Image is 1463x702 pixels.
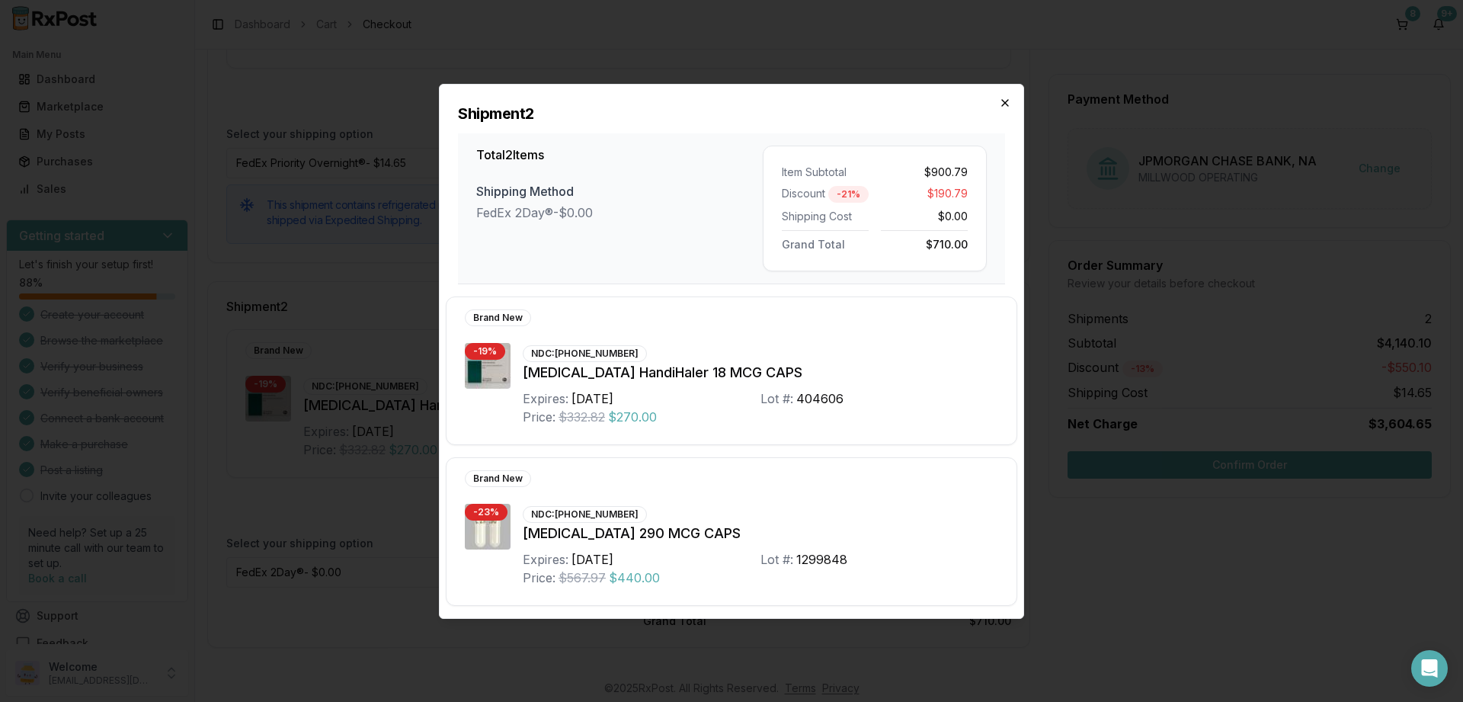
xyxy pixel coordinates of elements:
[523,345,647,362] div: NDC: [PHONE_NUMBER]
[559,569,606,587] span: $567.97
[458,103,1005,124] h2: Shipment 2
[523,362,998,383] div: [MEDICAL_DATA] HandiHaler 18 MCG CAPS
[523,389,568,408] div: Expires:
[465,504,507,521] div: - 23 %
[523,569,555,587] div: Price:
[571,550,613,569] div: [DATE]
[465,309,531,326] div: Brand New
[523,550,568,569] div: Expires:
[796,550,847,569] div: 1299848
[881,209,968,224] div: $0.00
[523,408,555,426] div: Price:
[465,343,505,360] div: - 19 %
[476,146,763,164] h3: Total 2 Items
[782,165,869,180] div: Item Subtotal
[465,470,531,487] div: Brand New
[608,408,657,426] span: $270.00
[881,186,968,203] div: $190.79
[476,204,763,222] div: FedEx 2Day® - $0.00
[796,389,844,408] div: 404606
[881,165,968,180] div: $900.79
[465,504,511,550] img: Linzess 290 MCG CAPS
[465,343,511,389] img: Spiriva HandiHaler 18 MCG CAPS
[760,550,793,569] div: Lot #:
[828,186,869,203] div: - 21 %
[571,389,613,408] div: [DATE]
[782,235,845,251] span: Grand Total
[559,408,605,426] span: $332.82
[523,506,647,523] div: NDC: [PHONE_NUMBER]
[476,182,763,200] div: Shipping Method
[926,235,968,251] span: $710.00
[609,569,660,587] span: $440.00
[760,389,793,408] div: Lot #:
[782,209,869,224] div: Shipping Cost
[782,186,825,203] span: Discount
[523,523,998,544] div: [MEDICAL_DATA] 290 MCG CAPS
